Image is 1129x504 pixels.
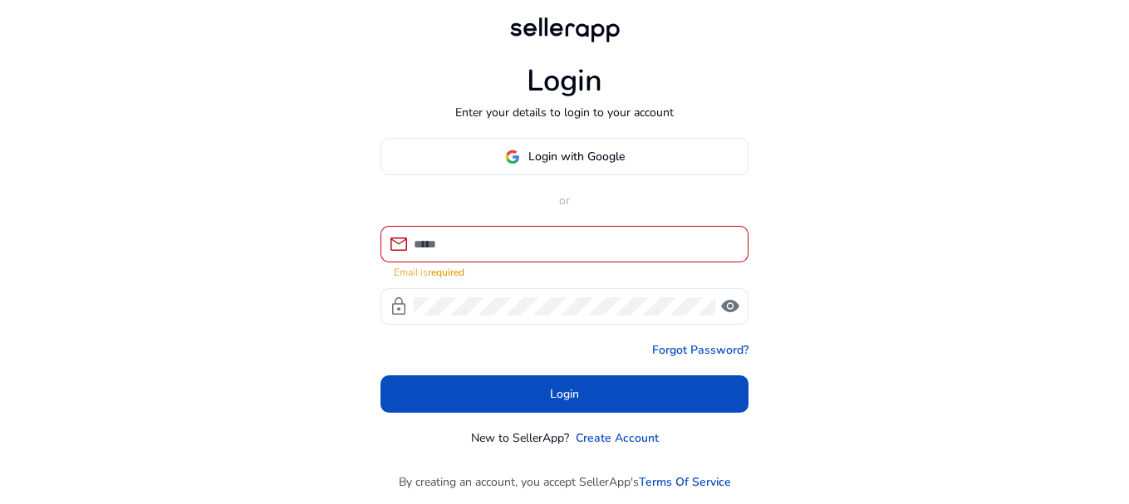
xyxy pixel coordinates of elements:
img: website_grey.svg [27,43,40,56]
img: google-logo.svg [505,149,520,164]
img: tab_keywords_by_traffic_grey.svg [165,96,179,110]
a: Create Account [576,429,659,447]
a: Terms Of Service [639,473,731,491]
button: Login with Google [380,138,749,175]
span: mail [389,234,409,254]
img: tab_domain_overview_orange.svg [45,96,58,110]
div: Keywords by Traffic [184,98,280,109]
div: Domain: [DOMAIN_NAME] [43,43,183,56]
span: visibility [720,296,740,316]
mat-error: Email is [394,262,735,280]
div: Domain Overview [63,98,149,109]
button: Login [380,375,749,413]
strong: required [428,266,464,279]
p: New to SellerApp? [471,429,569,447]
p: Enter your details to login to your account [455,104,674,121]
div: v 4.0.25 [47,27,81,40]
h1: Login [527,63,602,99]
span: Login with Google [528,148,625,165]
p: or [380,192,749,209]
a: Forgot Password? [652,341,749,359]
span: Login [550,385,579,403]
span: lock [389,296,409,316]
img: logo_orange.svg [27,27,40,40]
